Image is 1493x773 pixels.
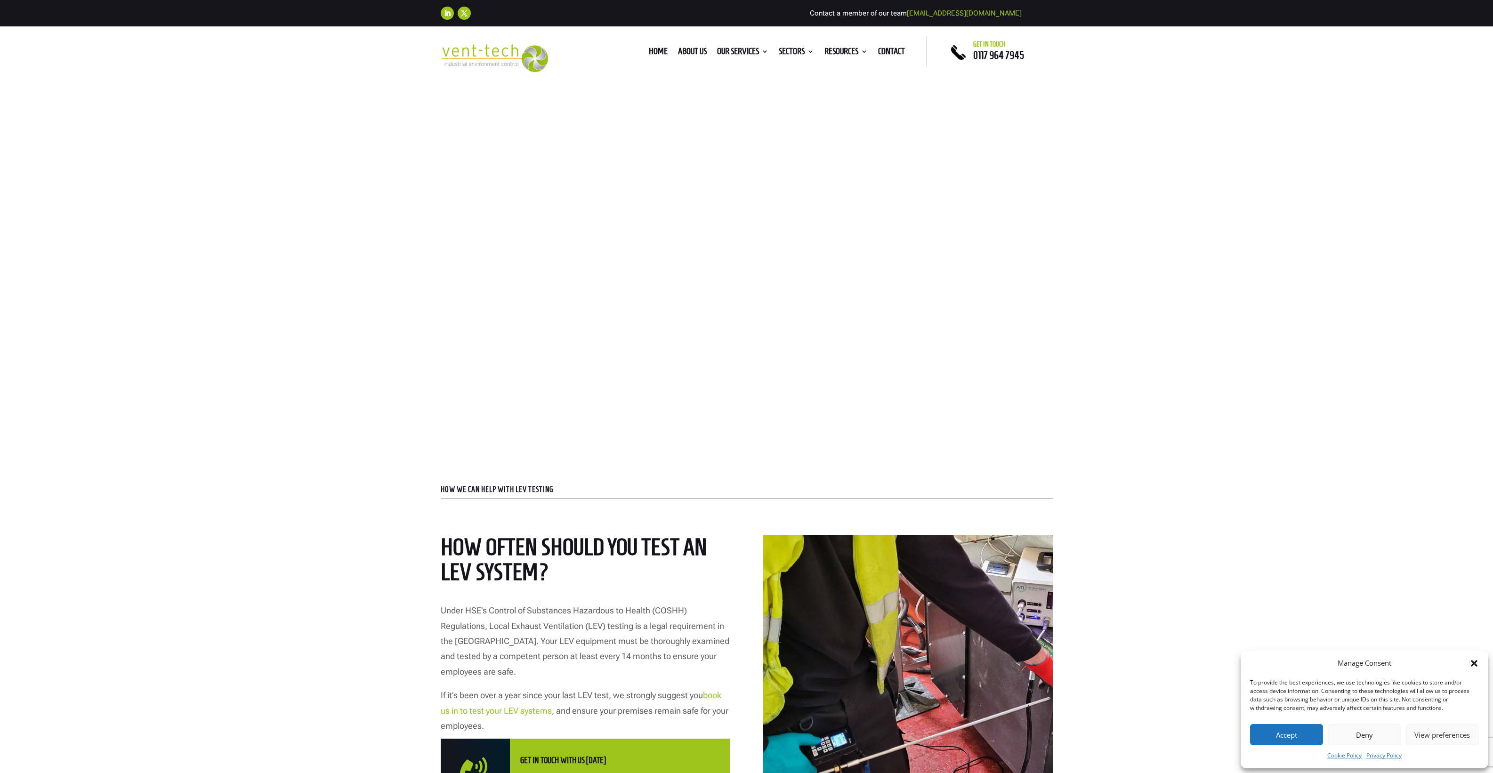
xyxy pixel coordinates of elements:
[717,48,768,58] a: Our Services
[1469,659,1479,668] div: Close dialog
[779,48,814,58] a: Sectors
[678,48,707,58] a: About us
[1328,724,1401,745] button: Deny
[441,44,549,72] img: 2023-09-27T08_35_16.549ZVENT-TECH---Clear-background
[441,486,1053,493] p: HOW WE CAN HELP WITH LEV TESTING
[824,48,868,58] a: Resources
[1250,724,1323,745] button: Accept
[1366,750,1402,761] a: Privacy Policy
[441,535,730,589] h2: How Often Should You Test an LEV System?
[973,49,1024,61] a: 0117 964 7945
[1250,678,1478,712] div: To provide the best experiences, we use technologies like cookies to store and/or access device i...
[441,7,454,20] a: Follow on LinkedIn
[520,756,606,765] span: Get in touch with us [DATE]
[458,7,471,20] a: Follow on X
[878,48,905,58] a: Contact
[1338,658,1391,669] div: Manage Consent
[973,40,1006,48] span: Get in touch
[441,603,730,688] p: Under HSE’s Control of Substances Hazardous to Health (COSHH) Regulations, Local Exhaust Ventilat...
[907,9,1022,17] a: [EMAIL_ADDRESS][DOMAIN_NAME]
[810,9,1022,17] span: Contact a member of our team
[649,48,668,58] a: Home
[441,690,721,715] a: book us in to test your LEV systems
[441,688,730,733] p: If it’s been over a year since your last LEV test, we strongly suggest you , and ensure your prem...
[1406,724,1479,745] button: View preferences
[1327,750,1362,761] a: Cookie Policy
